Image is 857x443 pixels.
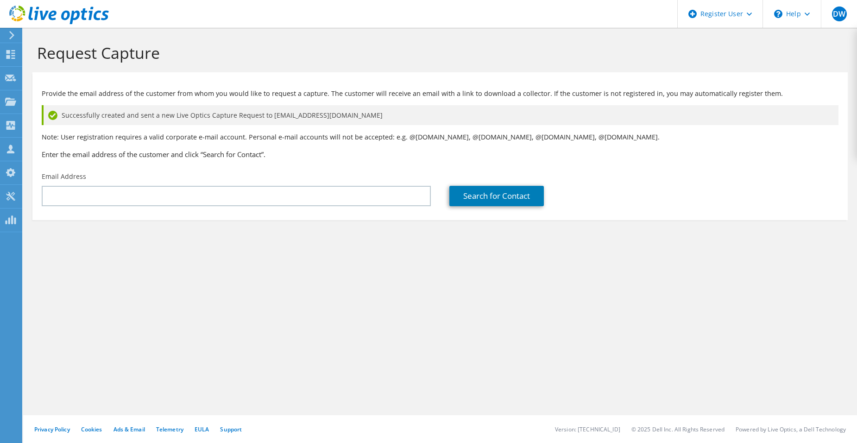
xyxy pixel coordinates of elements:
[34,425,70,433] a: Privacy Policy
[832,6,847,21] span: DW
[81,425,102,433] a: Cookies
[736,425,846,433] li: Powered by Live Optics, a Dell Technology
[156,425,183,433] a: Telemetry
[42,89,838,99] p: Provide the email address of the customer from whom you would like to request a capture. The cust...
[555,425,620,433] li: Version: [TECHNICAL_ID]
[37,43,838,63] h1: Request Capture
[113,425,145,433] a: Ads & Email
[62,110,383,120] span: Successfully created and sent a new Live Optics Capture Request to [EMAIL_ADDRESS][DOMAIN_NAME]
[631,425,725,433] li: © 2025 Dell Inc. All Rights Reserved
[449,186,544,206] a: Search for Contact
[220,425,242,433] a: Support
[42,172,86,181] label: Email Address
[42,132,838,142] p: Note: User registration requires a valid corporate e-mail account. Personal e-mail accounts will ...
[42,149,838,159] h3: Enter the email address of the customer and click “Search for Contact”.
[774,10,782,18] svg: \n
[195,425,209,433] a: EULA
